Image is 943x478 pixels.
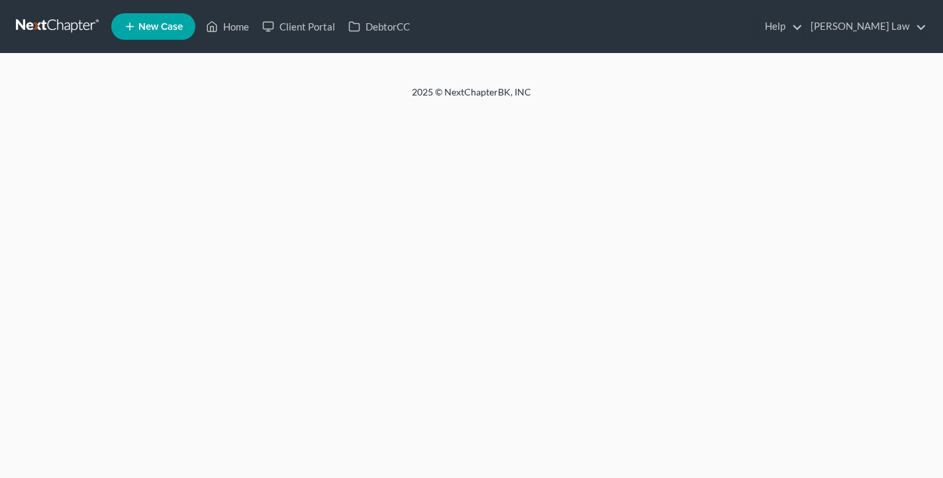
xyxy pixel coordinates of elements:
a: Help [758,15,803,38]
a: Client Portal [256,15,342,38]
a: [PERSON_NAME] Law [804,15,926,38]
new-legal-case-button: New Case [111,13,195,40]
div: 2025 © NextChapterBK, INC [94,86,849,109]
a: DebtorCC [342,15,417,38]
a: Home [199,15,256,38]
